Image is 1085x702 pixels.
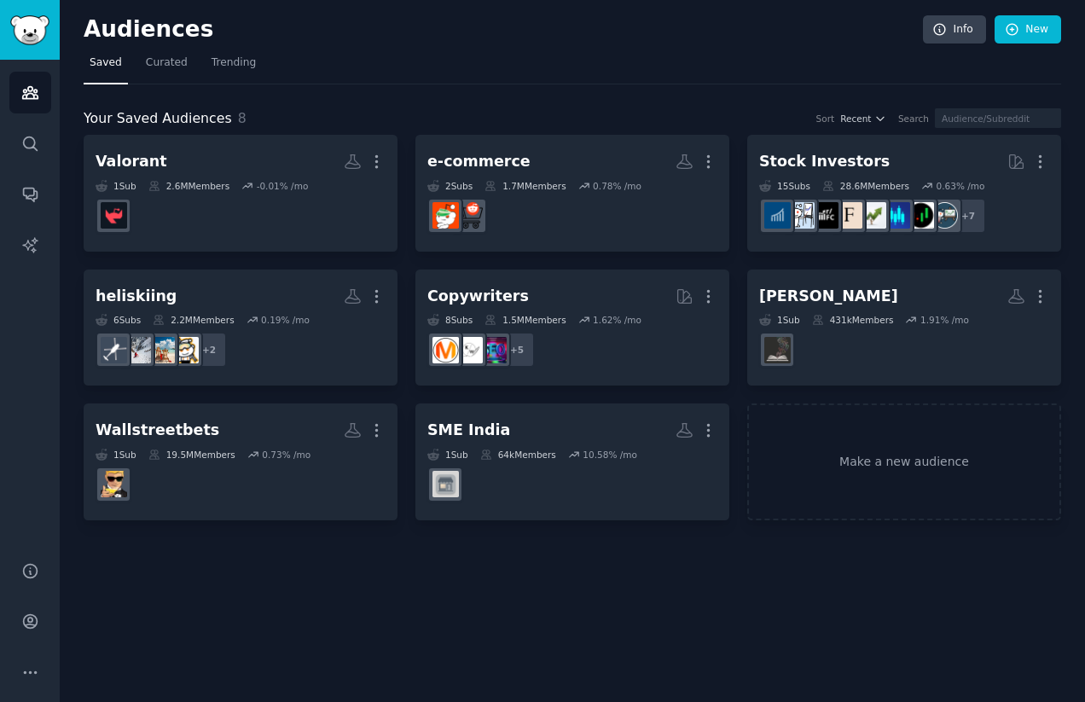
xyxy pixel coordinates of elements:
div: 15 Sub s [759,180,810,192]
div: 8 Sub s [427,314,473,326]
div: + 5 [499,332,535,368]
img: SEO [480,337,507,363]
div: Wallstreetbets [96,420,219,441]
a: Stock Investors15Subs28.6MMembers0.63% /mo+7stocksDaytradingStockMarketinvestingfinanceFinancialC... [747,135,1061,252]
div: 19.5M Members [148,449,235,461]
img: skiing [172,337,199,363]
div: 1 Sub [96,449,136,461]
img: Accounting [432,202,459,229]
img: FinancialCareers [812,202,838,229]
span: Recent [840,113,871,125]
div: 2 Sub s [427,180,473,192]
div: 1 Sub [427,449,468,461]
div: Search [898,113,929,125]
img: finance [836,202,862,229]
img: content_marketing [432,337,459,363]
div: [PERSON_NAME] [759,286,898,307]
div: 2.6M Members [148,180,229,192]
a: heliskiing6Subs2.2MMembers0.19% /mo+2skiingFATTravelBackcountryHelicopters [84,270,397,386]
img: Backcountry [125,337,151,363]
img: VALORANT [101,202,127,229]
a: Valorant1Sub2.6MMembers-0.01% /moVALORANT [84,135,397,252]
div: 10.58 % /mo [583,449,637,461]
div: 0.63 % /mo [936,180,984,192]
a: [PERSON_NAME]1Sub431kMembers1.91% /moRomanceBooks [747,270,1061,386]
img: options [788,202,815,229]
div: 1 Sub [759,314,800,326]
a: SME India1Sub64kMembers10.58% /mosmallbusinessindia [415,403,729,520]
a: Copywriters8Subs1.5MMembers1.62% /mo+5SEOKeepWritingcontent_marketing [415,270,729,386]
a: Saved [84,49,128,84]
img: wallstreetbets [101,471,127,497]
div: 0.73 % /mo [262,449,310,461]
div: 28.6M Members [822,180,909,192]
div: 1.7M Members [484,180,566,192]
a: Make a new audience [747,403,1061,520]
div: 2.2M Members [153,314,234,326]
span: Trending [212,55,256,71]
div: + 7 [950,198,986,234]
div: 1.91 % /mo [920,314,969,326]
div: 6 Sub s [96,314,141,326]
div: SME India [427,420,510,441]
div: e-commerce [427,151,531,172]
img: KeepWriting [456,337,483,363]
img: RomanceBooks [764,337,791,363]
a: Curated [140,49,194,84]
a: New [995,15,1061,44]
span: 8 [238,110,247,126]
a: Info [923,15,986,44]
div: heliskiing [96,286,177,307]
button: Recent [840,113,886,125]
span: Curated [146,55,188,71]
img: FATTravel [148,337,175,363]
div: 0.19 % /mo [261,314,310,326]
div: 1 Sub [96,180,136,192]
img: investing [860,202,886,229]
span: Your Saved Audiences [84,108,232,130]
div: 64k Members [480,449,556,461]
div: 1.5M Members [484,314,566,326]
div: 1.62 % /mo [593,314,641,326]
img: dividends [764,202,791,229]
img: stocks [931,202,958,229]
div: -0.01 % /mo [257,180,309,192]
input: Audience/Subreddit [935,108,1061,128]
img: Daytrading [908,202,934,229]
a: Wallstreetbets1Sub19.5MMembers0.73% /mowallstreetbets [84,403,397,520]
span: Saved [90,55,122,71]
div: Stock Investors [759,151,890,172]
a: Trending [206,49,262,84]
div: Valorant [96,151,167,172]
h2: Audiences [84,16,923,44]
a: e-commerce2Subs1.7MMembers0.78% /moecommerceAccounting [415,135,729,252]
img: GummySearch logo [10,15,49,45]
img: StockMarket [884,202,910,229]
div: Sort [816,113,835,125]
div: 0.78 % /mo [593,180,641,192]
img: Helicopters [101,337,127,363]
img: ecommerce [456,202,483,229]
div: Copywriters [427,286,529,307]
img: smallbusinessindia [432,471,459,497]
div: + 2 [191,332,227,368]
div: 431k Members [812,314,894,326]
